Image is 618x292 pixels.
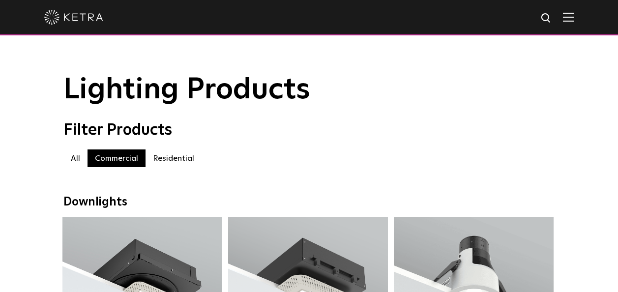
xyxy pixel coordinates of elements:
[88,149,146,167] label: Commercial
[44,10,103,25] img: ketra-logo-2019-white
[63,75,310,105] span: Lighting Products
[63,195,555,209] div: Downlights
[146,149,202,167] label: Residential
[63,121,555,140] div: Filter Products
[63,149,88,167] label: All
[563,12,574,22] img: Hamburger%20Nav.svg
[540,12,553,25] img: search icon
